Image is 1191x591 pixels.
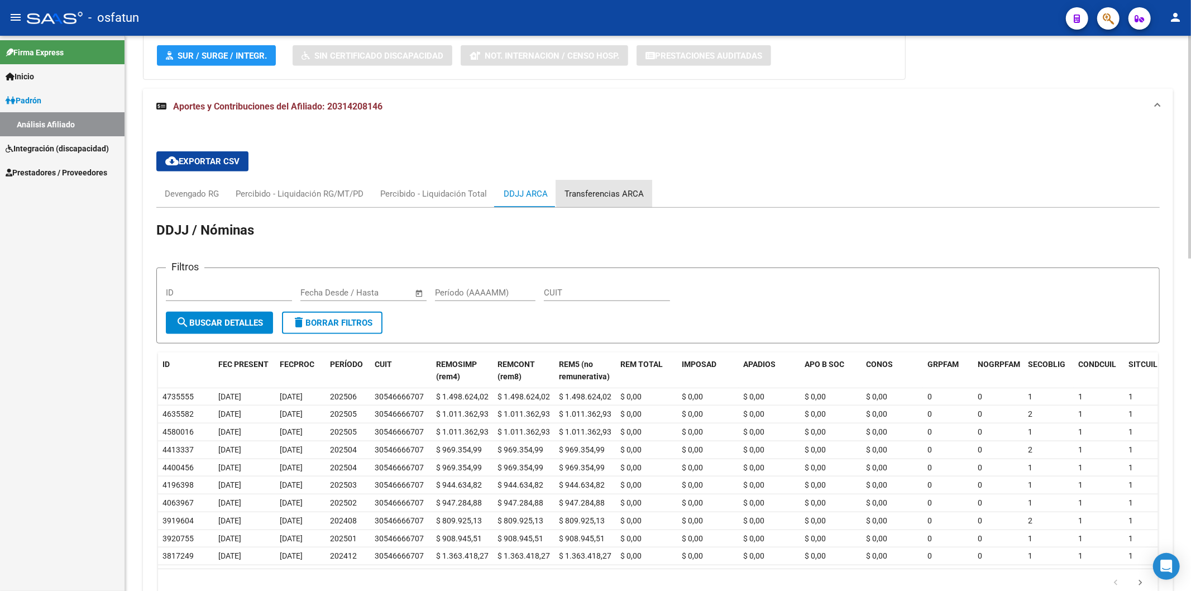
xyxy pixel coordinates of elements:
span: [DATE] [218,534,241,543]
span: $ 0,00 [743,516,764,525]
mat-icon: menu [9,11,22,24]
span: 0 [927,480,932,489]
span: Buscar Detalles [176,318,263,328]
span: - osfatun [88,6,139,30]
span: 1 [1128,480,1133,489]
span: Integración (discapacidad) [6,142,109,155]
span: $ 944.634,82 [559,480,605,489]
span: 0 [927,409,932,418]
span: 0 [978,392,982,401]
span: 1 [1128,409,1133,418]
span: ID [162,360,170,369]
span: $ 0,00 [682,551,703,560]
span: $ 0,00 [805,409,826,418]
div: 30546666707 [375,390,424,403]
h3: Filtros [166,259,204,275]
div: 30546666707 [375,479,424,492]
span: 1 [1028,551,1032,560]
span: $ 0,00 [620,392,642,401]
span: $ 0,00 [682,534,703,543]
span: 4635582 [162,409,194,418]
span: 2 [1028,516,1032,525]
span: Prestaciones Auditadas [655,51,762,61]
span: 1 [1028,480,1032,489]
div: 30546666707 [375,514,424,527]
span: [DATE] [218,392,241,401]
span: 202503 [330,480,357,489]
mat-icon: delete [292,316,305,329]
span: $ 0,00 [620,445,642,454]
span: 202505 [330,409,357,418]
span: $ 0,00 [682,409,703,418]
span: Exportar CSV [165,156,240,166]
span: [DATE] [218,445,241,454]
span: 1 [1028,427,1032,436]
datatable-header-cell: ID [158,352,214,389]
button: Buscar Detalles [166,312,273,334]
span: $ 809.925,13 [498,516,543,525]
span: [DATE] [218,427,241,436]
span: 1 [1078,427,1083,436]
div: Devengado RG [165,188,219,200]
a: go to previous page [1105,577,1126,589]
span: 1 [1128,551,1133,560]
span: $ 0,00 [743,498,764,507]
span: [DATE] [280,516,303,525]
mat-icon: cloud_download [165,154,179,168]
span: 0 [927,445,932,454]
div: 30546666707 [375,444,424,456]
button: Sin Certificado Discapacidad [293,45,452,66]
span: $ 0,00 [743,392,764,401]
span: $ 1.363.418,27 [559,551,611,560]
span: SUR / SURGE / INTEGR. [178,51,267,61]
span: $ 0,00 [682,498,703,507]
span: REM TOTAL [620,360,663,369]
span: $ 0,00 [866,516,887,525]
span: $ 0,00 [866,551,887,560]
span: $ 0,00 [682,427,703,436]
span: 2 [1028,409,1032,418]
datatable-header-cell: REMCONT (rem8) [493,352,554,389]
span: 1 [1128,516,1133,525]
span: 4580016 [162,427,194,436]
span: $ 0,00 [866,445,887,454]
div: 30546666707 [375,461,424,474]
span: 1 [1128,498,1133,507]
span: [DATE] [280,534,303,543]
span: FEC PRESENT [218,360,269,369]
span: [DATE] [280,463,303,472]
span: $ 0,00 [743,427,764,436]
span: [DATE] [218,480,241,489]
span: IMPOSAD [682,360,716,369]
span: $ 0,00 [805,534,826,543]
span: 3817249 [162,551,194,560]
div: 30546666707 [375,497,424,509]
span: Prestadores / Proveedores [6,166,107,179]
span: 1 [1128,427,1133,436]
button: Exportar CSV [156,151,248,171]
span: Padrón [6,94,41,107]
span: $ 0,00 [805,445,826,454]
datatable-header-cell: SECOBLIG [1023,352,1074,389]
span: [DATE] [280,445,303,454]
datatable-header-cell: CONOS [862,352,923,389]
span: 1 [1078,516,1083,525]
span: Firma Express [6,46,64,59]
span: $ 0,00 [805,392,826,401]
button: Prestaciones Auditadas [637,45,771,66]
datatable-header-cell: APO B SOC [800,352,862,389]
span: $ 0,00 [743,480,764,489]
span: 1 [1078,498,1083,507]
div: 30546666707 [375,532,424,545]
span: $ 1.498.624,02 [559,392,611,401]
span: Inicio [6,70,34,83]
span: $ 0,00 [866,463,887,472]
span: $ 0,00 [682,392,703,401]
mat-icon: search [176,316,189,329]
span: $ 944.634,82 [436,480,482,489]
span: $ 969.354,99 [498,463,543,472]
span: SECOBLIG [1028,360,1065,369]
span: $ 809.925,13 [559,516,605,525]
span: $ 0,00 [743,445,764,454]
datatable-header-cell: PERÍODO [326,352,370,389]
